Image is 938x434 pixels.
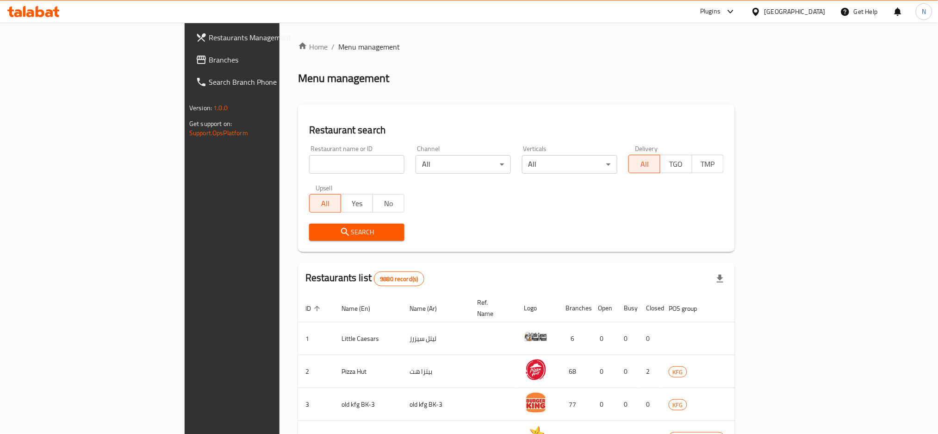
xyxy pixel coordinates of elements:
[305,303,323,314] span: ID
[669,303,709,314] span: POS group
[402,355,470,388] td: بيتزا هت
[345,197,369,210] span: Yes
[209,32,334,43] span: Restaurants Management
[317,226,397,238] span: Search
[709,268,731,290] div: Export file
[591,388,617,421] td: 0
[922,6,926,17] span: N
[373,194,404,213] button: No
[559,388,591,421] td: 77
[692,155,724,173] button: TMP
[305,271,424,286] h2: Restaurants list
[374,275,423,283] span: 9880 record(s)
[617,355,639,388] td: 0
[188,49,342,71] a: Branches
[298,71,389,86] h2: Menu management
[669,400,687,410] span: KFG
[764,6,826,17] div: [GEOGRAPHIC_DATA]
[213,102,228,114] span: 1.0.0
[189,102,212,114] span: Version:
[524,358,547,381] img: Pizza Hut
[309,224,404,241] button: Search
[377,197,401,210] span: No
[402,388,470,421] td: old kfg BK-3
[700,6,721,17] div: Plugins
[334,322,402,355] td: Little Caesars
[617,322,639,355] td: 0
[338,41,400,52] span: Menu management
[313,197,337,210] span: All
[309,155,404,174] input: Search for restaurant name or ID..
[334,388,402,421] td: old kfg BK-3
[635,145,658,152] label: Delivery
[524,325,547,348] img: Little Caesars
[478,297,506,319] span: Ref. Name
[559,322,591,355] td: 6
[591,322,617,355] td: 0
[639,294,661,322] th: Closed
[617,388,639,421] td: 0
[591,355,617,388] td: 0
[517,294,559,322] th: Logo
[374,271,424,286] div: Total records count
[639,388,661,421] td: 0
[316,185,333,191] label: Upsell
[669,367,687,377] span: KFG
[309,194,341,213] button: All
[309,123,724,137] h2: Restaurant search
[617,294,639,322] th: Busy
[189,118,232,130] span: Get support on:
[639,322,661,355] td: 0
[559,294,591,322] th: Branches
[628,155,660,173] button: All
[410,303,449,314] span: Name (Ar)
[342,303,382,314] span: Name (En)
[189,127,248,139] a: Support.OpsPlatform
[524,391,547,414] img: old kfg BK-3
[591,294,617,322] th: Open
[522,155,617,174] div: All
[559,355,591,388] td: 68
[633,157,657,171] span: All
[188,26,342,49] a: Restaurants Management
[639,355,661,388] td: 2
[298,41,735,52] nav: breadcrumb
[402,322,470,355] td: ليتل سيزرز
[209,76,334,88] span: Search Branch Phone
[334,355,402,388] td: Pizza Hut
[416,155,511,174] div: All
[660,155,692,173] button: TGO
[664,157,688,171] span: TGO
[209,54,334,65] span: Branches
[696,157,720,171] span: TMP
[188,71,342,93] a: Search Branch Phone
[341,194,373,213] button: Yes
